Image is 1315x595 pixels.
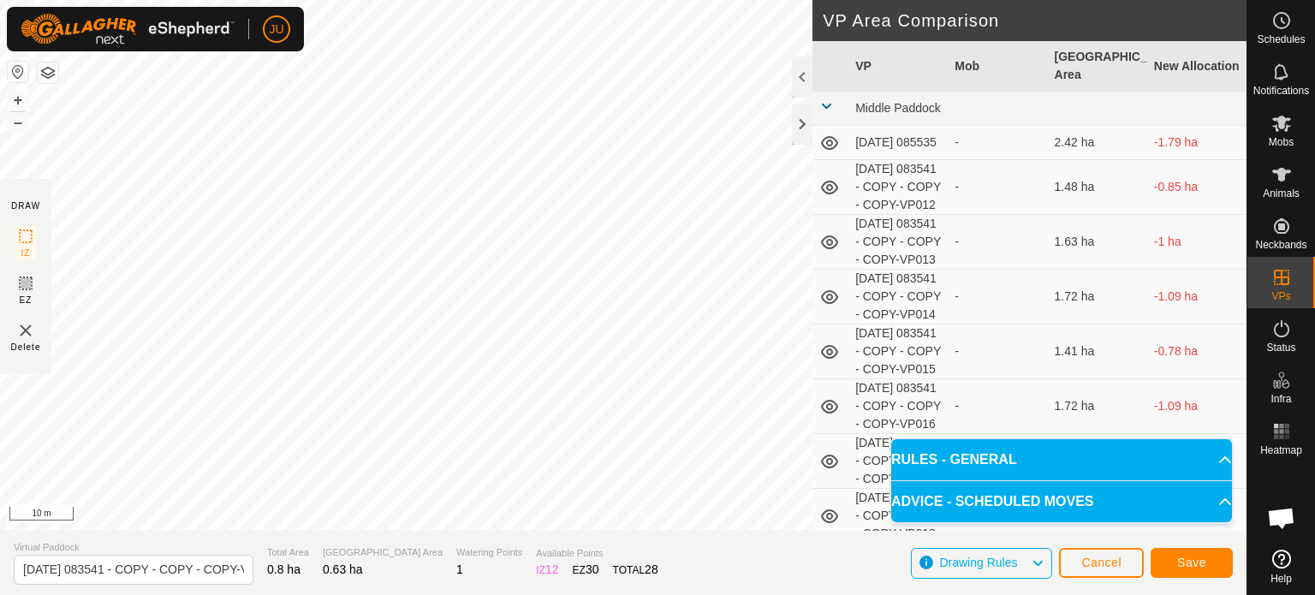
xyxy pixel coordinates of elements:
[1271,291,1290,301] span: VPs
[20,294,33,306] span: EZ
[536,546,657,561] span: Available Points
[1255,240,1306,250] span: Neckbands
[848,41,948,92] th: VP
[645,562,658,576] span: 28
[848,434,948,489] td: [DATE] 083541 - COPY - COPY - COPY-VP017
[1147,126,1247,160] td: -1.79 ha
[15,320,36,341] img: VP
[1048,324,1147,379] td: 1.41 ha
[1147,215,1247,270] td: -1 ha
[955,134,1040,152] div: -
[1147,270,1247,324] td: -1.09 ha
[8,112,28,133] button: –
[1263,188,1300,199] span: Animals
[891,481,1232,522] p-accordion-header: ADVICE - SCHEDULED MOVES
[1270,574,1292,584] span: Help
[1257,34,1305,45] span: Schedules
[1260,445,1302,455] span: Heatmap
[1147,324,1247,379] td: -0.78 ha
[38,62,58,83] button: Map Layers
[536,561,558,579] div: IZ
[14,540,253,555] span: Virtual Paddock
[1147,41,1247,92] th: New Allocation
[1270,394,1291,404] span: Infra
[269,21,283,39] span: JU
[1147,434,1247,489] td: -1.22 ha
[955,397,1040,415] div: -
[8,62,28,82] button: Reset Map
[948,41,1047,92] th: Mob
[586,562,599,576] span: 30
[848,215,948,270] td: [DATE] 083541 - COPY - COPY - COPY-VP013
[848,324,948,379] td: [DATE] 083541 - COPY - COPY - COPY-VP015
[848,489,948,544] td: [DATE] 083541 - COPY - COPY - COPY-VP018
[1059,548,1144,578] button: Cancel
[1151,548,1233,578] button: Save
[955,342,1040,360] div: -
[456,562,463,576] span: 1
[1147,379,1247,434] td: -1.09 ha
[323,545,443,560] span: [GEOGRAPHIC_DATA] Area
[1253,86,1309,96] span: Notifications
[1247,543,1315,591] a: Help
[1048,160,1147,215] td: 1.48 ha
[8,90,28,110] button: +
[21,247,31,259] span: IZ
[1266,342,1295,353] span: Status
[848,160,948,215] td: [DATE] 083541 - COPY - COPY - COPY-VP012
[1177,556,1206,569] span: Save
[11,341,41,354] span: Delete
[848,270,948,324] td: [DATE] 083541 - COPY - COPY - COPY-VP014
[613,561,658,579] div: TOTAL
[891,439,1232,480] p-accordion-header: RULES - GENERAL
[267,545,309,560] span: Total Area
[955,178,1040,196] div: -
[1048,434,1147,489] td: 1.85 ha
[891,449,1017,470] span: RULES - GENERAL
[1048,215,1147,270] td: 1.63 ha
[1048,270,1147,324] td: 1.72 ha
[1081,556,1122,569] span: Cancel
[955,288,1040,306] div: -
[1048,41,1147,92] th: [GEOGRAPHIC_DATA] Area
[1147,160,1247,215] td: -0.85 ha
[640,508,691,523] a: Contact Us
[1048,379,1147,434] td: 1.72 ha
[545,562,559,576] span: 12
[573,561,599,579] div: EZ
[1269,137,1294,147] span: Mobs
[1048,126,1147,160] td: 2.42 ha
[848,126,948,160] td: [DATE] 085535
[323,562,363,576] span: 0.63 ha
[556,508,620,523] a: Privacy Policy
[11,199,40,212] div: DRAW
[21,14,235,45] img: Gallagher Logo
[848,379,948,434] td: [DATE] 083541 - COPY - COPY - COPY-VP016
[1256,492,1307,544] div: Open chat
[823,10,1247,31] h2: VP Area Comparison
[267,562,300,576] span: 0.8 ha
[456,545,522,560] span: Watering Points
[891,491,1093,512] span: ADVICE - SCHEDULED MOVES
[855,101,941,115] span: Middle Paddock
[939,556,1017,569] span: Drawing Rules
[955,233,1040,251] div: -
